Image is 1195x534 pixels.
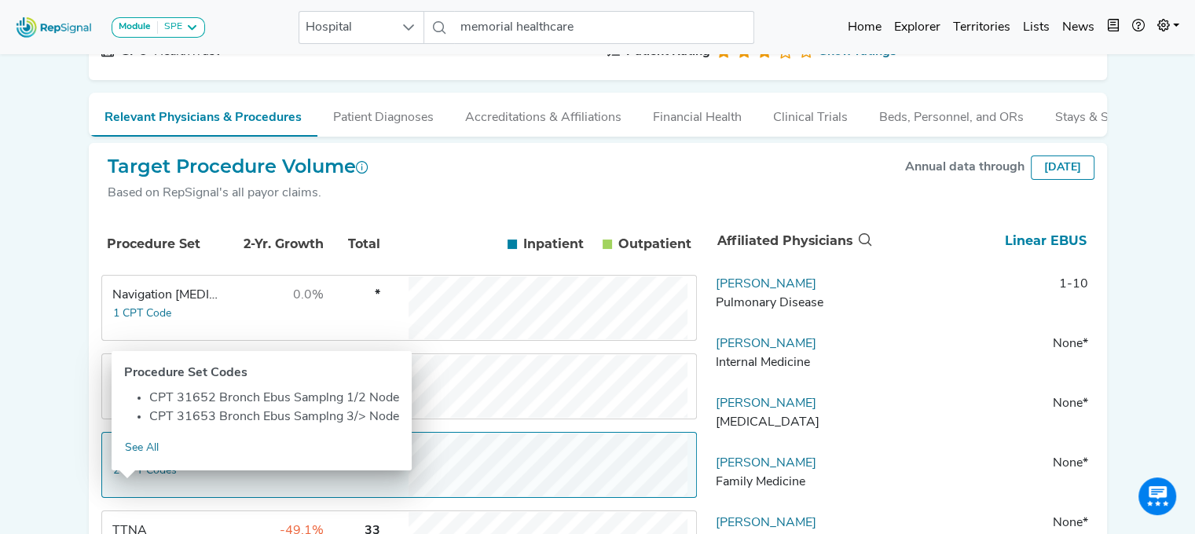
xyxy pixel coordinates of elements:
[618,235,691,254] span: Outpatient
[1052,397,1082,410] span: None
[1017,12,1056,43] a: Lists
[124,439,159,457] a: See All
[449,93,637,135] button: Accreditations & Affiliations
[716,457,816,470] a: [PERSON_NAME]
[841,12,888,43] a: Home
[905,158,1025,177] div: Annual data through
[757,93,863,135] button: Clinical Trials
[328,218,383,271] th: Total
[863,93,1039,135] button: Beds, Personnel, and ORs
[716,413,868,432] div: Interventional Radiology
[454,11,754,44] input: Search a hospital
[112,17,205,38] button: ModuleSPE
[874,275,1094,322] td: 1-10
[1031,155,1094,180] div: [DATE]
[875,215,1094,267] th: Linear EBUS
[89,93,317,137] button: Relevant Physicians & Procedures
[716,473,868,492] div: Family Medicine
[112,462,178,480] button: 2 CPT Codes
[158,21,182,34] div: SPE
[112,286,220,305] div: Navigation Bronchoscopy
[108,184,368,203] div: Based on RepSignal's all payor claims.
[1052,338,1082,350] span: None
[1101,12,1126,43] button: Intel Book
[317,93,449,135] button: Patient Diagnoses
[104,218,222,271] th: Procedure Set
[224,218,326,271] th: 2-Yr. Growth
[1056,12,1101,43] a: News
[523,235,584,254] span: Inpatient
[293,289,324,302] span: 0.0%
[716,517,816,529] a: [PERSON_NAME]
[149,408,399,426] li: CPT 31653 Bronch Ebus Samplng 3/> Node
[108,155,368,178] h2: Target Procedure Volume
[149,389,399,408] li: CPT 31652 Bronch Ebus Samplng 1/2 Node
[1039,93,1164,135] button: Stays & Services
[716,278,816,291] a: [PERSON_NAME]
[947,12,1017,43] a: Territories
[1052,517,1082,529] span: None
[112,305,172,323] button: 1 CPT Code
[888,12,947,43] a: Explorer
[637,93,757,135] button: Financial Health
[716,353,868,372] div: Internal Medicine
[710,215,875,267] th: Affiliated Physicians
[1052,457,1082,470] span: None
[119,22,151,31] strong: Module
[716,294,868,313] div: Pulmonary Disease
[299,12,394,43] span: Hospital
[716,338,816,350] a: [PERSON_NAME]
[716,397,816,410] a: [PERSON_NAME]
[124,364,399,382] div: Procedure Set Codes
